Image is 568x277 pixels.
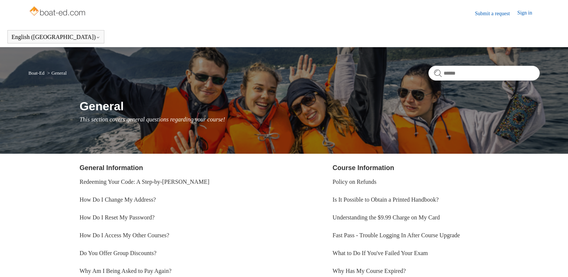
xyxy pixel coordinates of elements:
a: Boat-Ed [29,70,45,76]
button: English ([GEOGRAPHIC_DATA]) [12,34,100,40]
a: Submit a request [475,10,517,17]
a: Fast Pass - Trouble Logging In After Course Upgrade [333,232,460,238]
input: Search [428,66,540,81]
li: Boat-Ed [29,70,46,76]
a: Is It Possible to Obtain a Printed Handbook? [333,196,439,203]
a: What to Do If You've Failed Your Exam [333,250,428,256]
a: Policy on Refunds [333,179,376,185]
a: Course Information [333,164,394,172]
p: This section covers general questions regarding your course! [79,115,539,124]
a: Redeeming Your Code: A Step-by-[PERSON_NAME] [79,179,209,185]
a: Understanding the $9.99 Charge on My Card [333,214,440,221]
a: Why Has My Course Expired? [333,268,406,274]
img: Boat-Ed Help Center home page [29,4,88,19]
h1: General [79,97,539,115]
a: How Do I Access My Other Courses? [79,232,169,238]
a: Sign in [517,9,539,18]
a: How Do I Reset My Password? [79,214,154,221]
a: How Do I Change My Address? [79,196,156,203]
li: General [46,70,66,76]
a: General Information [79,164,143,172]
a: Do You Offer Group Discounts? [79,250,156,256]
a: Why Am I Being Asked to Pay Again? [79,268,172,274]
